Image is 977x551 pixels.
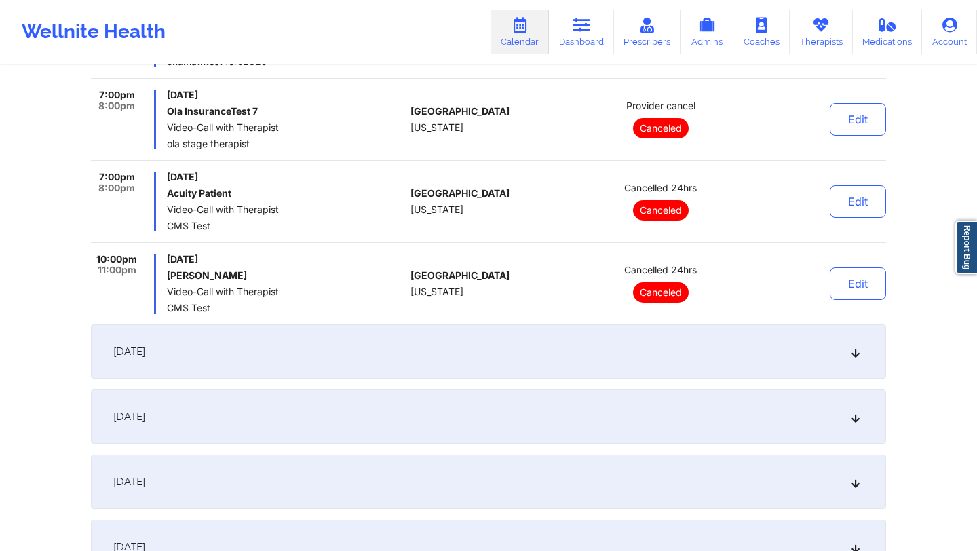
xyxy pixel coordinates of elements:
[830,103,886,136] button: Edit
[830,185,886,218] button: Edit
[681,9,733,54] a: Admins
[99,172,135,183] span: 7:00pm
[733,9,790,54] a: Coaches
[167,286,405,297] span: Video-Call with Therapist
[167,138,405,149] span: ola stage therapist
[922,9,977,54] a: Account
[113,410,145,423] span: [DATE]
[410,286,463,297] span: [US_STATE]
[167,270,405,281] h6: [PERSON_NAME]
[614,9,681,54] a: Prescribers
[624,183,697,193] span: Cancelled 24hrs
[410,270,510,281] span: [GEOGRAPHIC_DATA]
[626,100,695,111] span: Provider cancel
[549,9,614,54] a: Dashboard
[167,303,405,313] span: CMS Test
[98,183,135,193] span: 8:00pm
[167,172,405,183] span: [DATE]
[633,118,689,138] p: Canceled
[491,9,549,54] a: Calendar
[955,221,977,274] a: Report Bug
[790,9,853,54] a: Therapists
[98,265,136,275] span: 11:00pm
[633,282,689,303] p: Canceled
[167,106,405,117] h6: Ola InsuranceTest 7
[167,122,405,133] span: Video-Call with Therapist
[410,122,463,133] span: [US_STATE]
[98,100,135,111] span: 8:00pm
[167,254,405,265] span: [DATE]
[167,188,405,199] h6: Acuity Patient
[410,106,510,117] span: [GEOGRAPHIC_DATA]
[410,204,463,215] span: [US_STATE]
[633,200,689,221] p: Canceled
[830,267,886,300] button: Edit
[167,221,405,231] span: CMS Test
[853,9,923,54] a: Medications
[167,204,405,215] span: Video-Call with Therapist
[624,265,697,275] span: Cancelled 24hrs
[99,90,135,100] span: 7:00pm
[167,90,405,100] span: [DATE]
[113,475,145,489] span: [DATE]
[113,345,145,358] span: [DATE]
[96,254,137,265] span: 10:00pm
[410,188,510,199] span: [GEOGRAPHIC_DATA]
